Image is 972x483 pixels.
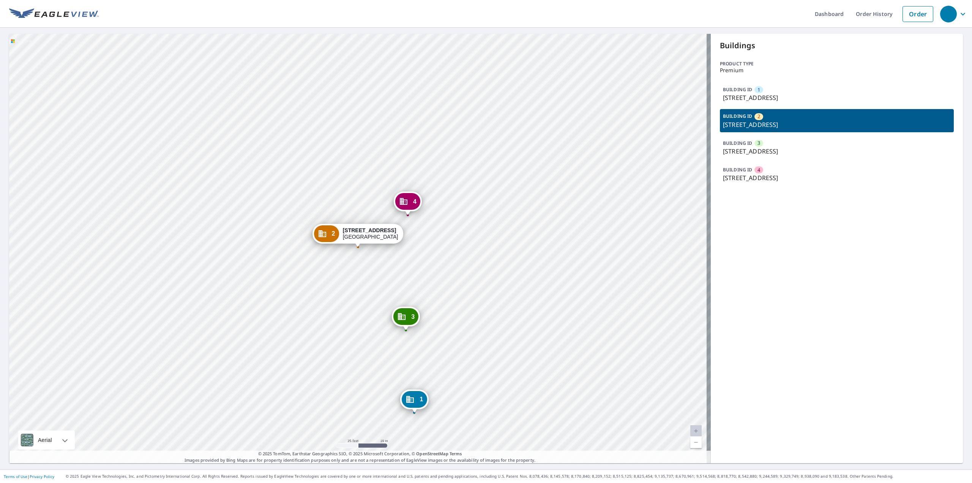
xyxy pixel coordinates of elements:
span: 1 [757,86,760,93]
a: Terms [450,451,462,456]
span: 2 [332,231,335,236]
div: Dropped pin, building 4, Commercial property, 800 S Courtenay Pkwy Merritt Island, FL 32952 [394,192,422,215]
p: Buildings [720,40,954,51]
strong: [STREET_ADDRESS] [343,227,396,233]
p: Premium [720,67,954,73]
span: © 2025 TomTom, Earthstar Geographics SIO, © 2025 Microsoft Corporation, © [258,451,462,457]
div: [GEOGRAPHIC_DATA] [343,227,398,240]
span: 4 [413,199,417,204]
span: 4 [757,166,760,174]
p: Images provided by Bing Maps are for property identification purposes only and are not a represen... [9,451,711,463]
div: Dropped pin, building 3, Commercial property, 800 S Courtenay Pkwy Merritt Island, FL 32952 [392,307,420,330]
p: [STREET_ADDRESS] [723,173,951,182]
div: Aerial [36,431,54,450]
span: 1 [420,396,423,402]
a: Order [903,6,933,22]
p: © 2025 Eagle View Technologies, Inc. and Pictometry International Corp. All Rights Reserved. Repo... [66,473,968,479]
a: Current Level 20, Zoom Out [690,437,702,448]
div: Aerial [18,431,75,450]
span: 3 [757,139,760,147]
p: BUILDING ID [723,140,752,146]
div: Dropped pin, building 1, Commercial property, 800 S Courtenay Pkwy Merritt Island, FL 32952 [400,390,428,413]
p: BUILDING ID [723,86,752,93]
p: [STREET_ADDRESS] [723,120,951,129]
p: BUILDING ID [723,113,752,119]
div: Dropped pin, building 2, Commercial property, 800 S Courtenay Pkwy Merritt Island, FL 32952 [312,224,404,247]
p: [STREET_ADDRESS] [723,147,951,156]
p: | [4,474,54,479]
span: 3 [411,314,415,320]
p: [STREET_ADDRESS] [723,93,951,102]
p: BUILDING ID [723,166,752,173]
span: 2 [757,113,760,120]
p: Product type [720,60,954,67]
a: Privacy Policy [30,474,54,479]
a: OpenStreetMap [416,451,448,456]
a: Current Level 20, Zoom In Disabled [690,425,702,437]
img: EV Logo [9,8,99,20]
a: Terms of Use [4,474,27,479]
